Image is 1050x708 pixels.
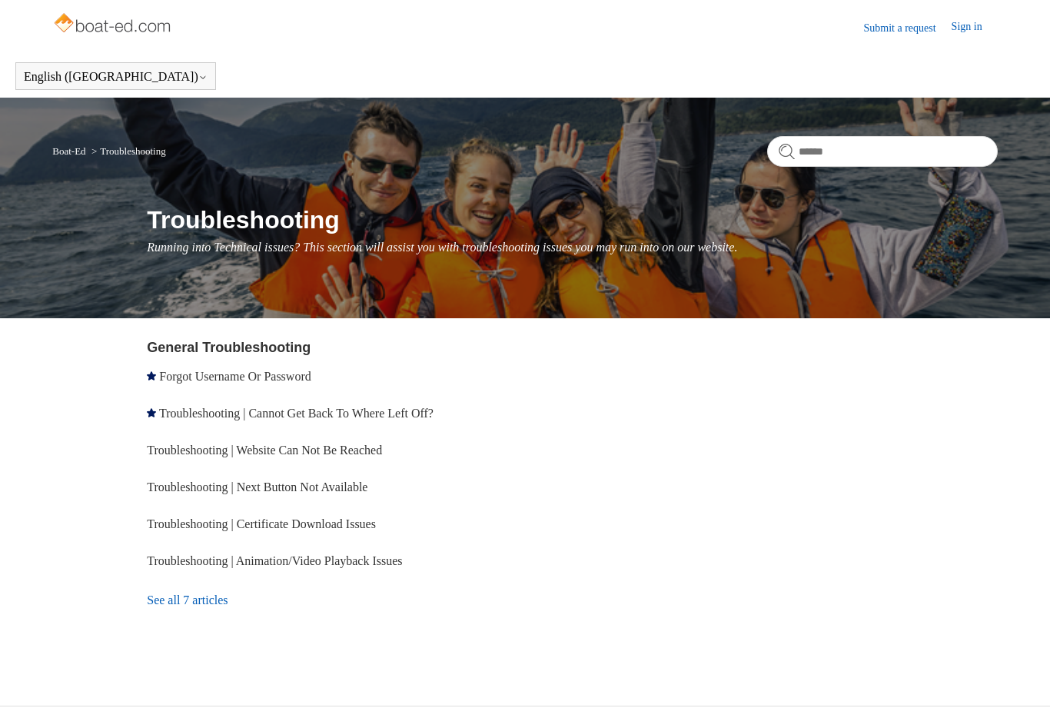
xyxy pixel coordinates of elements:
a: Boat-Ed [52,145,85,157]
li: Troubleshooting [88,145,166,157]
a: Submit a request [864,20,952,36]
input: Search [767,136,998,167]
a: Troubleshooting | Cannot Get Back To Where Left Off? [159,407,434,420]
p: Running into Technical issues? This section will assist you with troubleshooting issues you may r... [147,238,997,257]
button: English ([GEOGRAPHIC_DATA]) [24,70,208,84]
img: Boat-Ed Help Center home page [52,9,174,40]
svg: Promoted article [147,408,156,417]
svg: Promoted article [147,371,156,381]
a: General Troubleshooting [147,340,311,355]
a: Troubleshooting | Certificate Download Issues [147,517,376,530]
li: Boat-Ed [52,145,88,157]
a: Sign in [952,18,998,37]
a: Forgot Username Or Password [159,370,311,383]
a: See all 7 articles [147,580,530,621]
a: Troubleshooting | Animation/Video Playback Issues [147,554,402,567]
a: Troubleshooting | Website Can Not Be Reached [147,444,382,457]
h1: Troubleshooting [147,201,997,238]
a: Troubleshooting | Next Button Not Available [147,480,367,494]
